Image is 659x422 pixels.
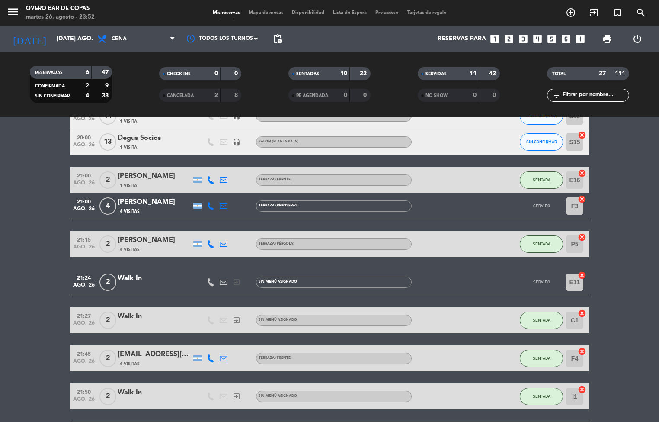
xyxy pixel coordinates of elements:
div: Walk In [118,273,191,284]
span: 21:24 [73,272,95,282]
strong: 0 [344,92,347,98]
span: SERVIDO [533,203,550,208]
i: cancel [578,271,586,280]
i: cancel [578,309,586,318]
strong: 6 [86,69,89,75]
i: cancel [578,195,586,203]
span: 2 [99,388,116,405]
span: pending_actions [272,34,283,44]
span: ago. 26 [73,282,95,292]
i: add_box [575,33,586,45]
span: CANCELADA [167,93,194,98]
input: Filtrar por nombre... [562,90,629,100]
i: menu [6,5,19,18]
span: Sin menú asignado [259,318,297,322]
strong: 4 [86,93,89,99]
strong: 38 [102,93,110,99]
strong: 0 [363,92,368,98]
strong: 22 [360,71,368,77]
span: Lista de Espera [329,10,371,15]
div: Walk In [118,387,191,398]
span: ago. 26 [73,116,95,126]
span: 21:15 [73,234,95,244]
span: 2 [99,350,116,367]
i: power_settings_new [632,34,643,44]
i: looks_one [489,33,500,45]
span: RESERVADAS [35,71,63,75]
span: 21:27 [73,310,95,320]
button: SERVIDO [520,197,563,215]
div: [PERSON_NAME] [118,171,191,182]
strong: 10 [340,71,347,77]
span: Terraza (Pérgola) [259,242,294,245]
strong: 111 [615,71,627,77]
i: arrow_drop_down [80,34,91,44]
span: 21:00 [73,196,95,206]
span: 1 Visita [120,182,137,189]
span: 2 [99,235,116,253]
span: CHECK INS [167,72,191,76]
span: ago. 26 [73,320,95,330]
span: Disponibilidad [288,10,329,15]
span: Salón (planta baja) [259,114,298,117]
i: cancel [578,385,586,394]
span: 2 [99,171,116,189]
strong: 42 [489,71,498,77]
i: cancel [578,169,586,177]
span: 4 Visitas [120,361,140,367]
span: CONFIRMADA [35,84,65,88]
strong: 0 [234,71,240,77]
i: cancel [578,131,586,139]
span: Mapa de mesas [244,10,288,15]
button: SENTADA [520,350,563,367]
strong: 9 [105,83,110,89]
span: Reservas para [438,35,486,42]
span: Mis reservas [208,10,244,15]
i: add_circle_outline [566,7,576,18]
span: Sin menú asignado [259,394,297,398]
span: ago. 26 [73,244,95,254]
i: looks_6 [560,33,572,45]
i: cancel [578,233,586,242]
span: Cena [112,36,127,42]
span: SIN CONFIRMAR [35,94,70,98]
span: ago. 26 [73,180,95,190]
span: 1 Visita [120,118,137,125]
span: Terraza (Frente) [259,178,292,181]
strong: 0 [473,92,477,98]
span: 4 Visitas [120,208,140,215]
span: Terraza (Frente) [259,356,292,360]
i: looks_4 [532,33,543,45]
span: print [602,34,612,44]
i: exit_to_app [589,7,599,18]
div: [PERSON_NAME] [118,235,191,246]
span: 20:00 [73,132,95,142]
i: [DATE] [6,29,52,48]
span: 21:45 [73,348,95,358]
div: Walk In [118,311,191,322]
strong: 11 [470,71,477,77]
span: 2 [99,312,116,329]
i: looks_two [503,33,515,45]
span: Salón (planta baja) [259,140,298,143]
span: ago. 26 [73,358,95,368]
div: Overo Bar de Copas [26,4,95,13]
span: 13 [99,133,116,151]
button: SENTADA [520,235,563,253]
button: menu [6,5,19,21]
span: SENTADA [533,356,550,361]
span: 1 Visita [120,144,137,151]
span: 2 [99,274,116,291]
strong: 47 [102,69,110,75]
i: headset_mic [233,138,240,146]
span: NO SHOW [425,93,448,98]
span: 4 Visitas [120,246,140,253]
strong: 0 [214,71,218,77]
button: SERVIDO [520,274,563,291]
span: TOTAL [552,72,566,76]
span: RE AGENDADA [296,93,328,98]
button: SENTADA [520,312,563,329]
strong: 27 [599,71,606,77]
div: [EMAIL_ADDRESS][DOMAIN_NAME] [118,349,191,360]
span: 4 [99,197,116,215]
